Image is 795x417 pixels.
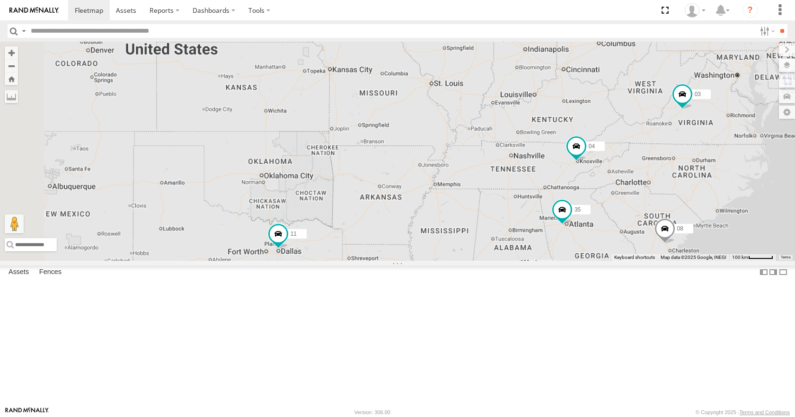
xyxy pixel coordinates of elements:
div: Version: 306.00 [354,409,390,415]
span: 08 [677,225,683,232]
div: © Copyright 2025 - [696,409,790,415]
label: Dock Summary Table to the Left [759,266,768,279]
a: Terms and Conditions [740,409,790,415]
i: ? [742,3,758,18]
span: Map data ©2025 Google, INEGI [661,255,726,260]
label: Measure [5,90,18,103]
span: 100 km [732,255,748,260]
label: Hide Summary Table [778,266,788,279]
button: Zoom in [5,46,18,59]
a: Terms [781,255,791,259]
button: Map Scale: 100 km per 49 pixels [729,254,776,261]
label: Dock Summary Table to the Right [768,266,778,279]
label: Fences [35,266,66,279]
label: Search Filter Options [756,24,777,38]
button: Keyboard shortcuts [614,254,655,261]
button: Zoom out [5,59,18,72]
span: 35 [574,207,581,213]
img: rand-logo.svg [9,7,59,14]
button: Zoom Home [5,72,18,85]
span: 03 [695,91,701,98]
a: Visit our Website [5,408,49,417]
label: Assets [4,266,34,279]
span: 04 [589,143,595,150]
span: 11 [291,231,297,238]
button: Drag Pegman onto the map to open Street View [5,214,24,233]
label: Search Query [20,24,27,38]
label: Map Settings [779,106,795,119]
div: Aaron Kuchrawy [681,3,709,18]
